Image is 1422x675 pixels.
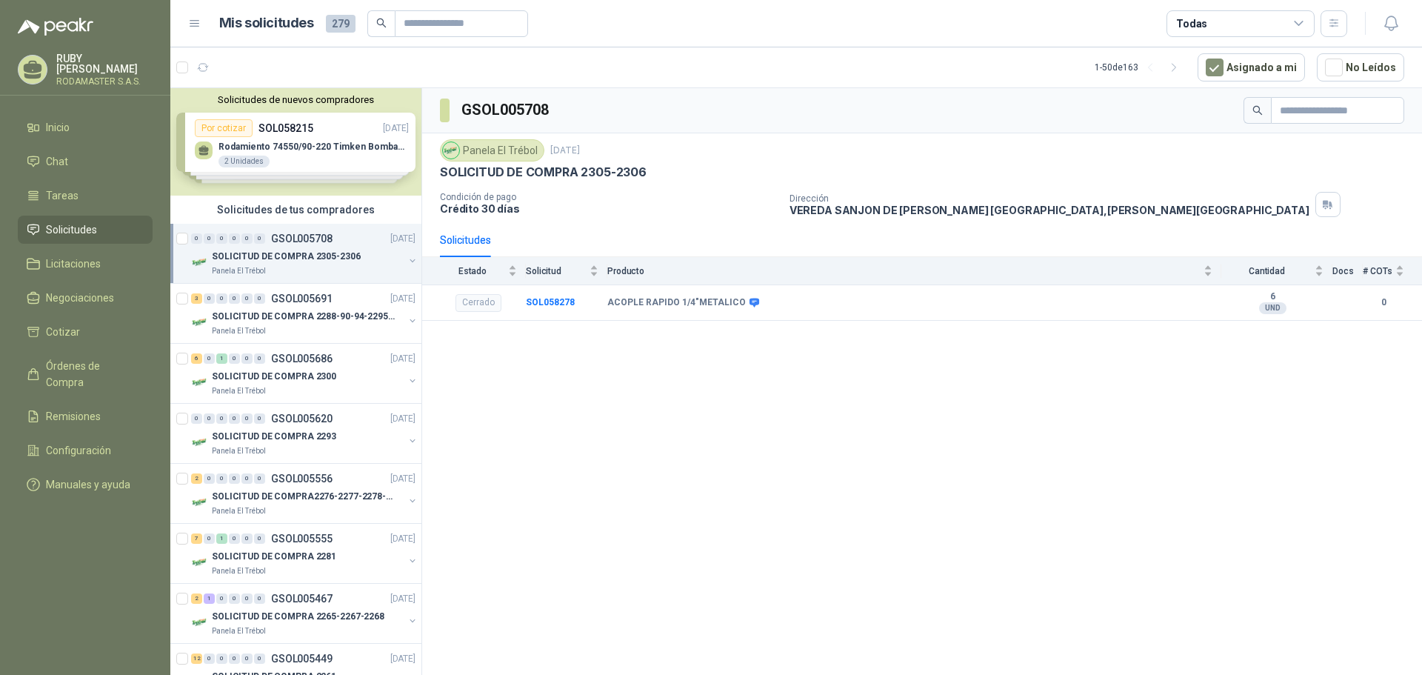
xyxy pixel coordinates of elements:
[216,293,227,304] div: 0
[1363,257,1422,285] th: # COTs
[212,610,384,624] p: SOLICITUD DE COMPRA 2265-2267-2268
[212,625,266,637] p: Panela El Trébol
[216,533,227,544] div: 1
[191,313,209,331] img: Company Logo
[254,233,265,244] div: 0
[191,293,202,304] div: 3
[46,442,111,459] span: Configuración
[18,470,153,499] a: Manuales y ayuda
[204,473,215,484] div: 0
[191,373,209,391] img: Company Logo
[216,473,227,484] div: 0
[46,358,138,390] span: Órdenes de Compra
[241,593,253,604] div: 0
[526,297,575,307] a: SOL058278
[790,193,1309,204] p: Dirección
[440,192,778,202] p: Condición de pago
[241,654,253,664] div: 0
[191,353,202,364] div: 6
[390,652,415,666] p: [DATE]
[191,473,202,484] div: 2
[191,493,209,511] img: Company Logo
[271,654,333,664] p: GSOL005449
[46,324,80,340] span: Cotizar
[18,402,153,430] a: Remisiones
[526,266,587,276] span: Solicitud
[18,216,153,244] a: Solicitudes
[1252,105,1263,116] span: search
[191,290,418,337] a: 3 0 0 0 0 0 GSOL005691[DATE] Company LogoSOLICITUD DE COMPRA 2288-90-94-2295-96-2301-02-04Panela ...
[390,472,415,486] p: [DATE]
[212,370,336,384] p: SOLICITUD DE COMPRA 2300
[241,533,253,544] div: 0
[191,530,418,577] a: 7 0 1 0 0 0 GSOL005555[DATE] Company LogoSOLICITUD DE COMPRA 2281Panela El Trébol
[229,413,240,424] div: 0
[390,352,415,366] p: [DATE]
[191,553,209,571] img: Company Logo
[170,88,421,196] div: Solicitudes de nuevos compradoresPor cotizarSOL058215[DATE] Rodamiento 74550/90-220 Timken BombaV...
[18,147,153,176] a: Chat
[46,153,68,170] span: Chat
[1095,56,1186,79] div: 1 - 50 de 163
[18,113,153,142] a: Inicio
[18,436,153,465] a: Configuración
[18,18,93,36] img: Logo peakr
[254,413,265,424] div: 0
[526,257,607,285] th: Solicitud
[18,250,153,278] a: Licitaciones
[191,470,418,517] a: 2 0 0 0 0 0 GSOL005556[DATE] Company LogoSOLICITUD DE COMPRA2276-2277-2278-2284-2285-Panela El Tr...
[212,445,266,457] p: Panela El Trébol
[212,490,396,504] p: SOLICITUD DE COMPRA2276-2277-2278-2284-2285-
[212,385,266,397] p: Panela El Trébol
[204,233,215,244] div: 0
[422,257,526,285] th: Estado
[241,293,253,304] div: 0
[390,592,415,606] p: [DATE]
[191,593,202,604] div: 2
[18,284,153,312] a: Negociaciones
[271,413,333,424] p: GSOL005620
[550,144,580,158] p: [DATE]
[204,593,215,604] div: 1
[607,257,1221,285] th: Producto
[18,318,153,346] a: Cotizar
[440,266,505,276] span: Estado
[191,410,418,457] a: 0 0 0 0 0 0 GSOL005620[DATE] Company LogoSOLICITUD DE COMPRA 2293Panela El Trébol
[271,593,333,604] p: GSOL005467
[1221,266,1312,276] span: Cantidad
[216,654,227,664] div: 0
[254,533,265,544] div: 0
[212,265,266,277] p: Panela El Trébol
[191,533,202,544] div: 7
[1221,291,1323,303] b: 6
[1363,296,1404,310] b: 0
[216,413,227,424] div: 0
[191,590,418,637] a: 2 1 0 0 0 0 GSOL005467[DATE] Company LogoSOLICITUD DE COMPRA 2265-2267-2268Panela El Trébol
[18,352,153,396] a: Órdenes de Compra
[1332,257,1363,285] th: Docs
[390,292,415,306] p: [DATE]
[1198,53,1305,82] button: Asignado a mi
[191,614,209,631] img: Company Logo
[440,164,647,180] p: SOLICITUD DE COMPRA 2305-2306
[271,353,333,364] p: GSOL005686
[241,353,253,364] div: 0
[229,473,240,484] div: 0
[212,505,266,517] p: Panela El Trébol
[46,256,101,272] span: Licitaciones
[229,353,240,364] div: 0
[461,99,551,122] h3: GSOL005708
[46,187,79,204] span: Tareas
[241,233,253,244] div: 0
[390,232,415,246] p: [DATE]
[254,353,265,364] div: 0
[212,550,336,564] p: SOLICITUD DE COMPRA 2281
[1176,16,1207,32] div: Todas
[212,325,266,337] p: Panela El Trébol
[254,293,265,304] div: 0
[390,532,415,546] p: [DATE]
[229,533,240,544] div: 0
[241,473,253,484] div: 0
[271,293,333,304] p: GSOL005691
